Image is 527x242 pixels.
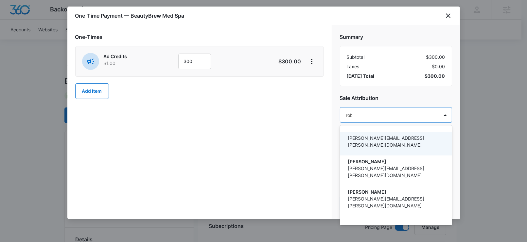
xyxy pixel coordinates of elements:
[348,135,443,148] p: [PERSON_NAME][EMAIL_ADDRESS][PERSON_NAME][DOMAIN_NAME]
[348,219,443,226] p: [PERSON_NAME]
[348,195,443,209] p: [PERSON_NAME][EMAIL_ADDRESS][PERSON_NAME][DOMAIN_NAME]
[348,158,443,165] p: [PERSON_NAME]
[348,165,443,179] p: [PERSON_NAME][EMAIL_ADDRESS][PERSON_NAME][DOMAIN_NAME]
[348,188,443,195] p: [PERSON_NAME]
